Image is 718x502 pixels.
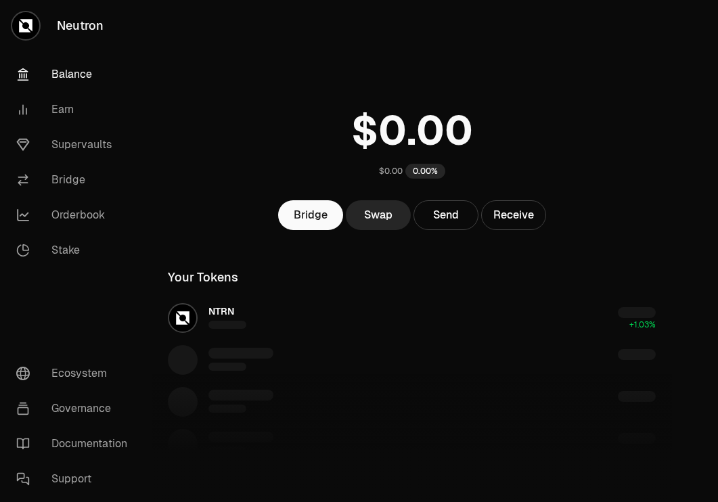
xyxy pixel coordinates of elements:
[5,233,146,268] a: Stake
[5,426,146,461] a: Documentation
[379,166,403,177] div: $0.00
[5,391,146,426] a: Governance
[5,127,146,162] a: Supervaults
[168,268,238,287] div: Your Tokens
[5,92,146,127] a: Earn
[413,200,478,230] button: Send
[5,57,146,92] a: Balance
[346,200,411,230] a: Swap
[405,164,445,179] div: 0.00%
[5,162,146,198] a: Bridge
[5,198,146,233] a: Orderbook
[278,200,343,230] a: Bridge
[5,356,146,391] a: Ecosystem
[481,200,546,230] button: Receive
[5,461,146,497] a: Support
